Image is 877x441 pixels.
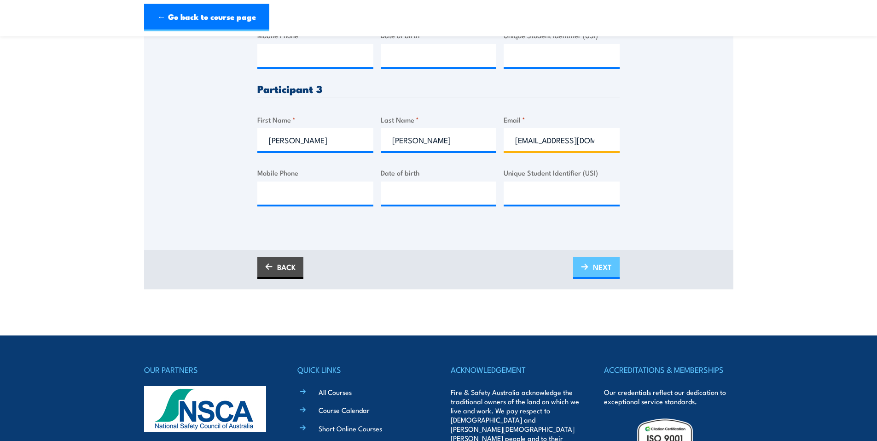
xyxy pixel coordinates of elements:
[319,387,352,397] a: All Courses
[144,4,269,31] a: ← Go back to course page
[257,257,303,279] a: BACK
[144,363,273,376] h4: OUR PARTNERS
[573,257,620,279] a: NEXT
[451,363,580,376] h4: ACKNOWLEDGEMENT
[604,363,733,376] h4: ACCREDITATIONS & MEMBERSHIPS
[257,83,620,94] h3: Participant 3
[297,363,426,376] h4: QUICK LINKS
[381,167,497,178] label: Date of birth
[144,386,266,432] img: nsca-logo-footer
[319,423,382,433] a: Short Online Courses
[257,114,373,125] label: First Name
[257,167,373,178] label: Mobile Phone
[504,114,620,125] label: Email
[319,405,370,415] a: Course Calendar
[604,388,733,406] p: Our credentials reflect our dedication to exceptional service standards.
[381,114,497,125] label: Last Name
[504,167,620,178] label: Unique Student Identifier (USI)
[593,255,612,279] span: NEXT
